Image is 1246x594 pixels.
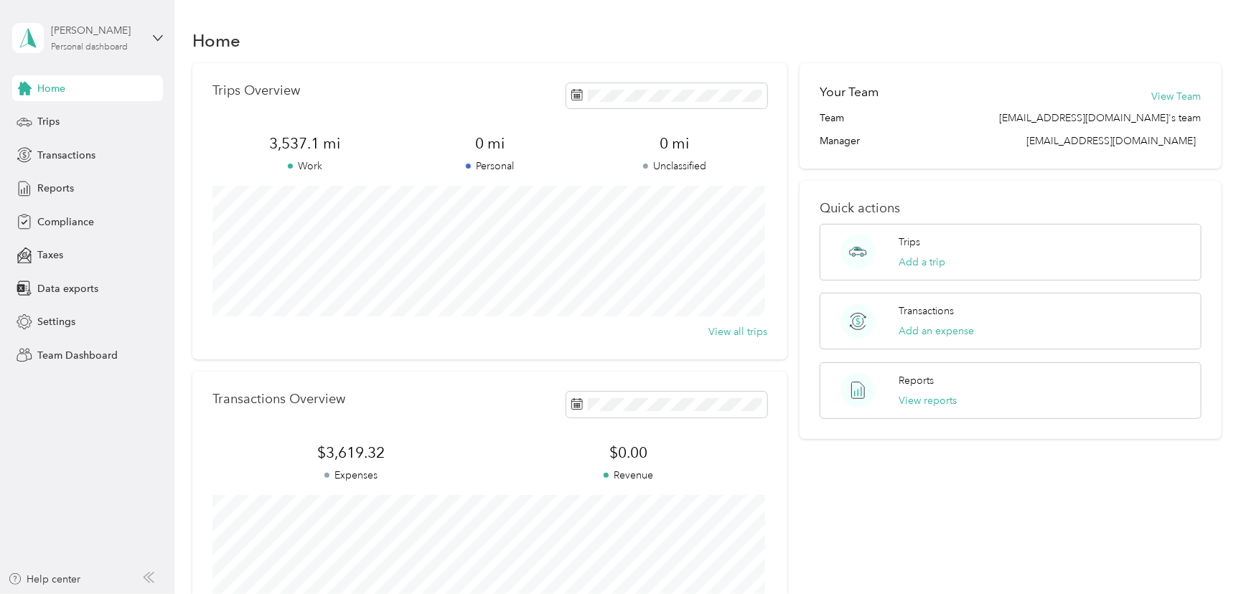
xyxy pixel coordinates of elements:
span: 3,537.1 mi [212,133,398,154]
p: Revenue [489,468,767,483]
span: Taxes [37,247,63,263]
p: Expenses [212,468,489,483]
button: View Team [1152,89,1201,104]
span: Trips [37,114,60,129]
span: Transactions [37,148,95,163]
span: 0 mi [582,133,767,154]
p: Trips [899,235,920,250]
div: Personal dashboard [51,43,128,52]
h2: Your Team [820,83,879,101]
span: Compliance [37,214,94,230]
span: 0 mi [398,133,583,154]
h1: Home [192,33,240,48]
button: Add a trip [899,255,945,270]
span: Team Dashboard [37,348,118,363]
p: Transactions [899,303,954,319]
p: Quick actions [820,201,1201,216]
span: Team [820,110,844,126]
span: Reports [37,181,74,196]
span: $3,619.32 [212,443,489,463]
span: $0.00 [489,443,767,463]
div: [PERSON_NAME] [51,23,141,38]
span: [EMAIL_ADDRESS][DOMAIN_NAME] [1027,135,1196,147]
span: Data exports [37,281,98,296]
button: View reports [899,393,957,408]
span: Manager [820,133,860,148]
p: Personal [398,159,583,174]
p: Work [212,159,398,174]
p: Reports [899,373,934,388]
span: Settings [37,314,75,329]
span: [EMAIL_ADDRESS][DOMAIN_NAME]'s team [1000,110,1201,126]
button: View all trips [708,324,767,339]
button: Help center [8,572,81,587]
button: Add an expense [899,324,974,339]
p: Transactions Overview [212,392,345,407]
p: Unclassified [582,159,767,174]
iframe: Everlance-gr Chat Button Frame [1166,514,1246,594]
p: Trips Overview [212,83,300,98]
span: Home [37,81,65,96]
